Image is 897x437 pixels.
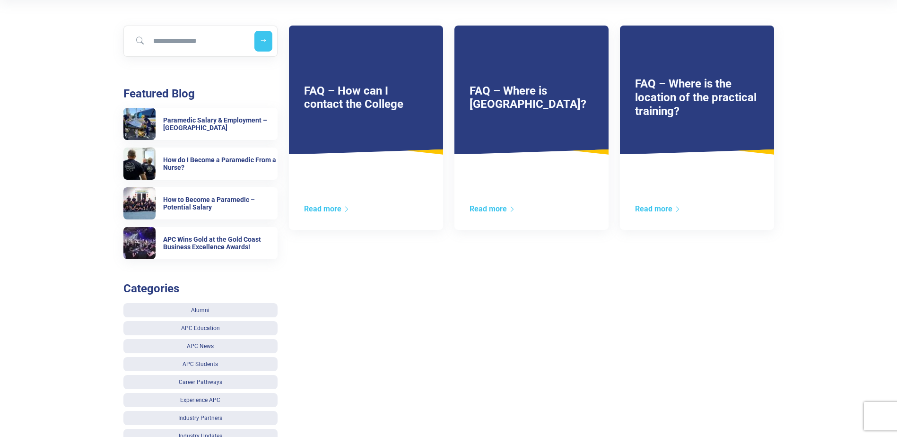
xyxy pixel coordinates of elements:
[123,187,156,219] img: How to Become a Paramedic – Potential Salary
[123,411,278,425] a: Industry Partners
[123,227,156,259] img: APC Wins Gold at the Gold Coast Business Excellence Awards!
[163,156,278,172] h6: How do I Become a Paramedic From a Nurse?
[123,321,278,335] a: APC Education
[635,77,757,118] a: FAQ – Where is the location of the practical training?
[470,204,515,213] a: Read more
[123,108,278,140] a: Paramedic Salary & Employment – Queensland Paramedic Salary & Employment – [GEOGRAPHIC_DATA]
[123,393,278,407] a: Experience APC
[470,84,586,111] a: FAQ – Where is [GEOGRAPHIC_DATA]?
[123,339,278,353] a: APC News
[635,204,681,213] a: Read more
[123,303,278,317] a: Alumni
[123,108,156,140] img: Paramedic Salary & Employment – Queensland
[304,84,403,111] a: FAQ – How can I contact the College
[163,116,278,132] h6: Paramedic Salary & Employment – [GEOGRAPHIC_DATA]
[123,148,156,180] img: How do I Become a Paramedic From a Nurse?
[123,187,278,219] a: How to Become a Paramedic – Potential Salary How to Become a Paramedic – Potential Salary
[128,31,246,52] input: Search for blog
[163,196,278,212] h6: How to Become a Paramedic – Potential Salary
[123,148,278,180] a: How do I Become a Paramedic From a Nurse? How do I Become a Paramedic From a Nurse?
[123,282,278,296] h3: Categories
[163,236,278,252] h6: APC Wins Gold at the Gold Coast Business Excellence Awards!
[123,87,278,101] h3: Featured Blog
[123,375,278,389] a: Career Pathways
[123,357,278,371] a: APC Students
[304,204,350,213] a: Read more
[123,227,278,259] a: APC Wins Gold at the Gold Coast Business Excellence Awards! APC Wins Gold at the Gold Coast Busin...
